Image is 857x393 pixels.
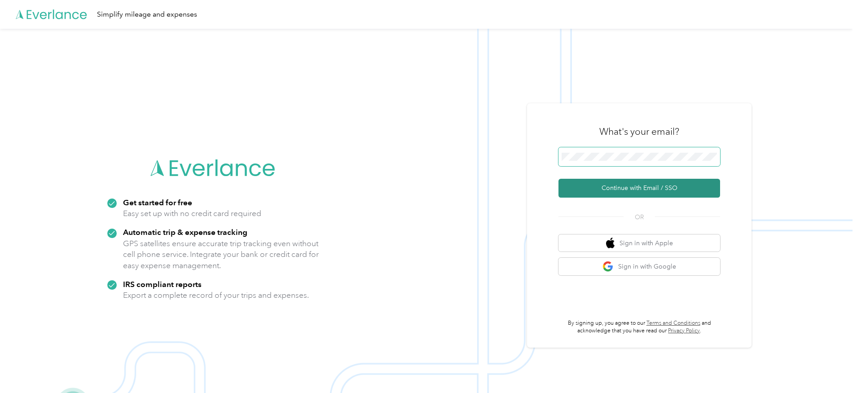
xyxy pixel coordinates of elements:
p: GPS satellites ensure accurate trip tracking even without cell phone service. Integrate your bank... [123,238,319,271]
img: apple logo [606,238,615,249]
button: apple logoSign in with Apple [558,234,720,252]
a: Terms and Conditions [646,320,700,327]
button: Continue with Email / SSO [558,179,720,198]
p: Export a complete record of your trips and expenses. [123,290,309,301]
h3: What's your email? [599,125,679,138]
strong: Automatic trip & expense tracking [123,227,247,237]
strong: IRS compliant reports [123,279,202,289]
button: google logoSign in with Google [558,258,720,275]
span: OR [624,212,655,222]
div: Simplify mileage and expenses [97,9,197,20]
p: Easy set up with no credit card required [123,208,261,219]
strong: Get started for free [123,198,192,207]
p: By signing up, you agree to our and acknowledge that you have read our . [558,319,720,335]
a: Privacy Policy [668,327,700,334]
img: google logo [602,261,614,272]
